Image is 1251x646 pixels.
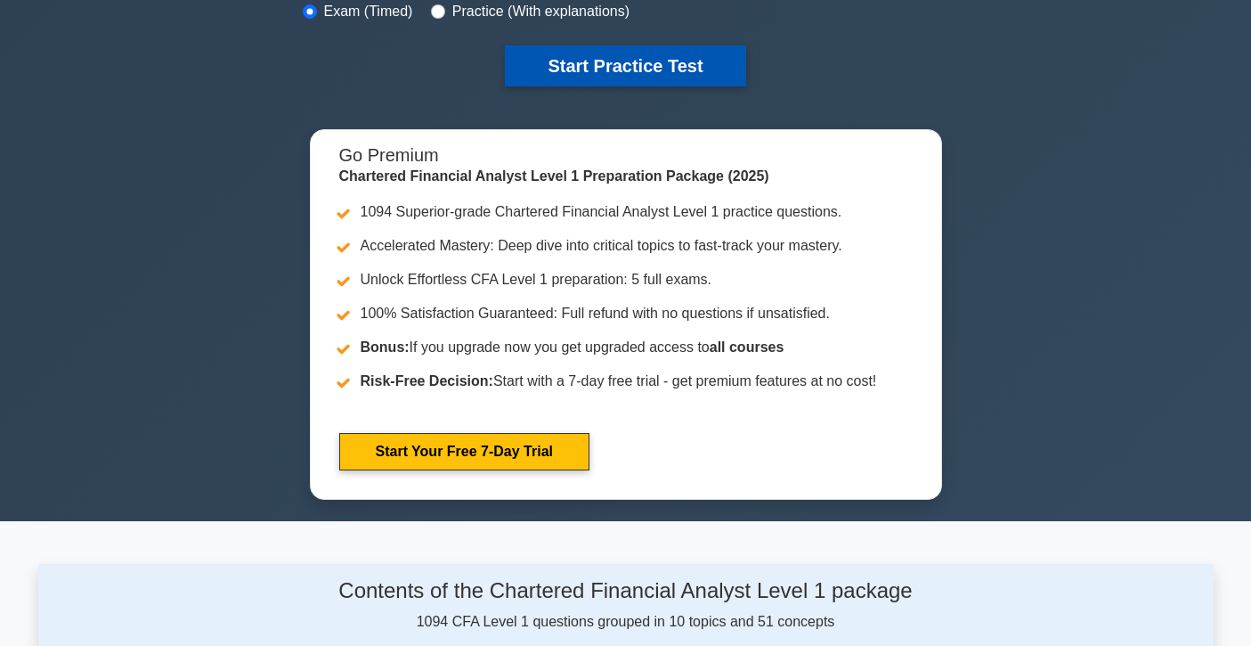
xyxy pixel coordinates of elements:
h4: Contents of the Chartered Financial Analyst Level 1 package [207,578,1045,604]
label: Practice (With explanations) [452,1,630,22]
label: Exam (Timed) [324,1,413,22]
button: Start Practice Test [505,45,745,86]
a: Start Your Free 7-Day Trial [339,433,589,470]
div: 1094 CFA Level 1 questions grouped in 10 topics and 51 concepts [207,578,1045,633]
